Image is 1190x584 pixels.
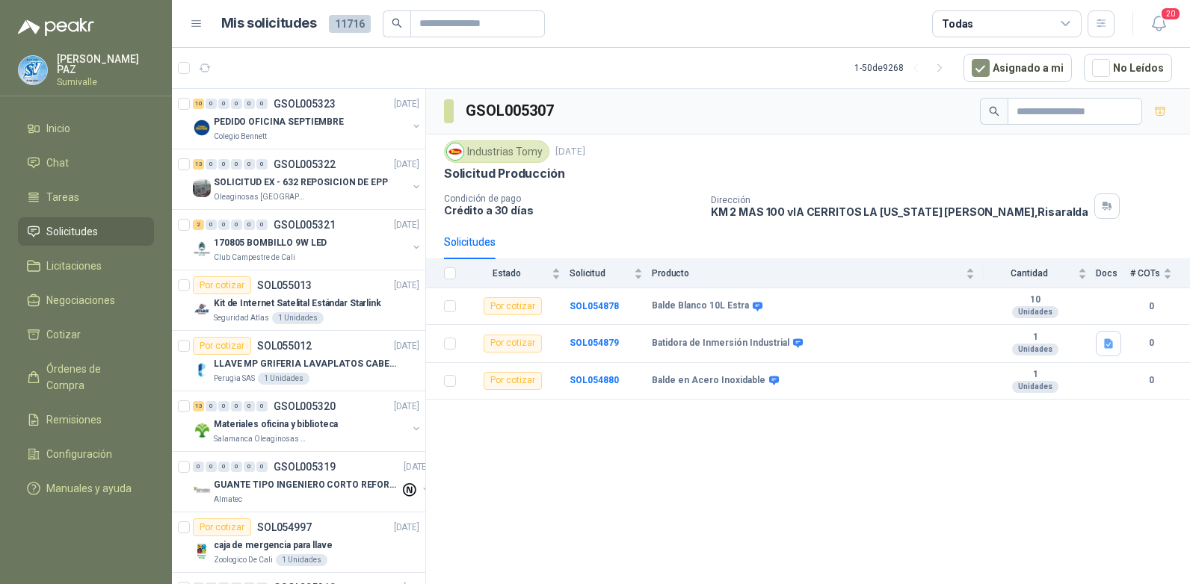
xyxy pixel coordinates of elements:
[18,440,154,468] a: Configuración
[989,106,999,117] span: search
[46,223,98,240] span: Solicitudes
[214,296,381,311] p: Kit de Internet Satelital Estándar Starlink
[214,538,333,553] p: caja de mergencia para llave
[206,159,217,170] div: 0
[46,411,102,428] span: Remisiones
[1012,344,1058,355] div: Unidades
[193,482,211,500] img: Company Logo
[221,13,317,34] h1: Mis solicitudes
[984,268,1075,279] span: Cantidad
[244,401,255,411] div: 0
[484,297,542,315] div: Por cotizar
[274,401,336,411] p: GSOL005320
[214,494,242,506] p: Almatec
[206,220,217,230] div: 0
[256,99,268,109] div: 0
[394,521,419,535] p: [DATE]
[193,542,211,560] img: Company Logo
[484,335,542,352] div: Por cotizar
[711,195,1088,205] p: Dirección
[193,397,422,445] a: 13 0 0 0 0 0 GSOL005320[DATE] Company LogoMateriales oficina y bibliotecaSalamanca Oleaginosas SAS
[18,474,154,503] a: Manuales y ayuda
[1130,336,1172,350] b: 0
[57,78,154,87] p: Sumivalle
[46,120,70,137] span: Inicio
[214,131,267,143] p: Colegio Bennett
[984,369,1087,381] b: 1
[1012,381,1058,393] div: Unidades
[172,512,425,573] a: Por cotizarSOL054997[DATE] Company Logocaja de mergencia para llaveZoologico De Cali1 Unidades
[570,301,619,311] a: SOL054878
[244,99,255,109] div: 0
[394,158,419,172] p: [DATE]
[46,189,79,205] span: Tareas
[258,373,309,385] div: 1 Unidades
[394,400,419,414] p: [DATE]
[444,166,564,181] p: Solicitud Producción
[18,406,154,434] a: Remisiones
[444,234,496,250] div: Solicitudes
[257,522,312,532] p: SOL054997
[984,294,1087,306] b: 10
[466,99,556,122] h3: GSOL005307
[1130,259,1190,288] th: # COTs
[193,179,211,197] img: Company Logo
[444,140,549,163] div: Industrias Tomy
[193,300,211,318] img: Company Logo
[214,252,295,264] p: Club Campestre de Cali
[447,143,463,160] img: Company Logo
[231,401,242,411] div: 0
[984,332,1087,344] b: 1
[256,159,268,170] div: 0
[18,217,154,246] a: Solicitudes
[18,286,154,314] a: Negociaciones
[394,218,419,232] p: [DATE]
[231,462,242,472] div: 0
[214,191,308,203] p: Oleaginosas [GEOGRAPHIC_DATA][PERSON_NAME]
[404,460,429,474] p: [DATE]
[570,338,619,348] b: SOL054879
[218,99,229,109] div: 0
[274,99,336,109] p: GSOL005323
[231,220,242,230] div: 0
[256,462,268,472] div: 0
[193,159,204,170] div: 13
[193,216,422,264] a: 2 0 0 0 0 0 GSOL005321[DATE] Company Logo170805 BOMBILLO 9W LEDClub Campestre de Cali
[1145,10,1172,37] button: 20
[257,280,312,291] p: SOL055013
[193,155,422,203] a: 13 0 0 0 0 0 GSOL005322[DATE] Company LogoSOLICITUD EX - 632 REPOSICION DE EPPOleaginosas [GEOGRA...
[444,193,699,204] p: Condición de pago
[193,458,432,506] a: 0 0 0 0 0 0 GSOL005319[DATE] Company LogoGUANTE TIPO INGENIERO CORTO REFORZADOAlmatec
[711,205,1088,218] p: KM 2 MAS 100 vIA CERRITOS LA [US_STATE] [PERSON_NAME] , Risaralda
[172,270,425,331] a: Por cotizarSOL055013[DATE] Company LogoKit de Internet Satelital Estándar StarlinkSeguridad Atlas...
[46,155,69,171] span: Chat
[214,373,255,385] p: Perugia SAS
[193,462,204,472] div: 0
[193,421,211,439] img: Company Logo
[231,159,242,170] div: 0
[256,401,268,411] div: 0
[570,375,619,385] a: SOL054880
[193,276,251,294] div: Por cotizar
[652,268,963,279] span: Producto
[244,159,255,170] div: 0
[465,268,549,279] span: Estado
[244,462,255,472] div: 0
[214,175,388,190] p: SOLICITUD EX - 632 REPOSICION DE EPP
[444,204,699,217] p: Crédito a 30 días
[218,159,229,170] div: 0
[214,312,269,324] p: Seguridad Atlas
[329,15,371,33] span: 11716
[206,462,217,472] div: 0
[18,320,154,349] a: Cotizar
[392,18,402,28] span: search
[1096,259,1130,288] th: Docs
[193,337,251,355] div: Por cotizar
[46,258,102,274] span: Licitaciones
[193,95,422,143] a: 10 0 0 0 0 0 GSOL005323[DATE] Company LogoPEDIDO OFICINA SEPTIEMBREColegio Bennett
[276,554,327,566] div: 1 Unidades
[18,149,154,177] a: Chat
[231,99,242,109] div: 0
